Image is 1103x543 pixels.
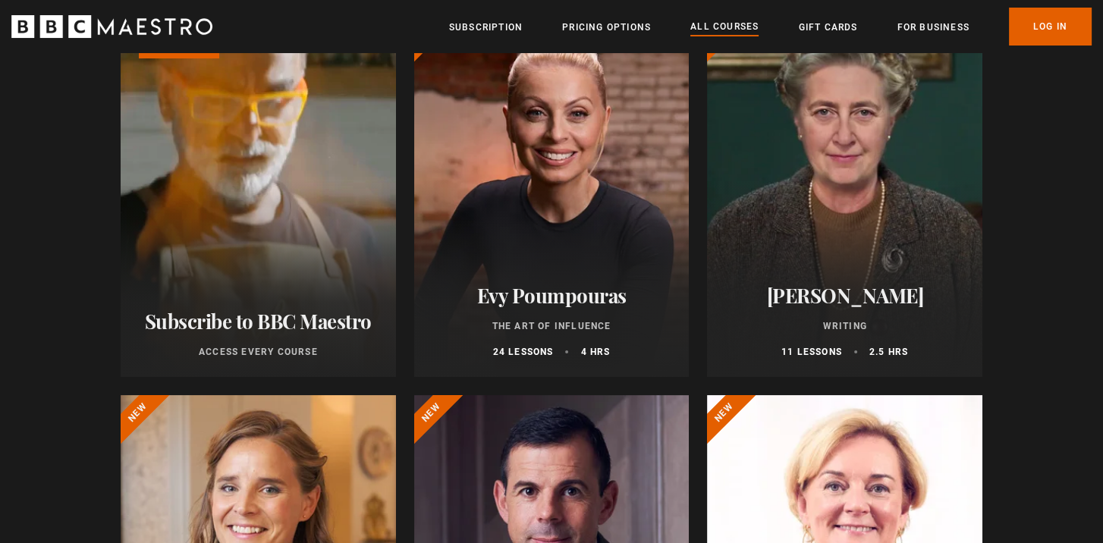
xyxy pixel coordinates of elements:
p: Writing [725,319,964,333]
h2: [PERSON_NAME] [725,284,964,307]
nav: Primary [449,8,1092,46]
a: Log In [1009,8,1092,46]
svg: BBC Maestro [11,15,212,38]
a: Pricing Options [562,20,651,35]
a: Evy Poumpouras The Art of Influence 24 lessons 4 hrs New [414,13,690,377]
a: For business [897,20,969,35]
p: The Art of Influence [432,319,671,333]
p: 4 hrs [580,345,610,359]
a: Gift Cards [798,20,857,35]
p: 24 lessons [492,345,553,359]
p: 2.5 hrs [869,345,908,359]
p: 11 lessons [781,345,842,359]
a: Subscription [449,20,523,35]
a: [PERSON_NAME] Writing 11 lessons 2.5 hrs New [707,13,982,377]
a: All Courses [690,19,759,36]
h2: Evy Poumpouras [432,284,671,307]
